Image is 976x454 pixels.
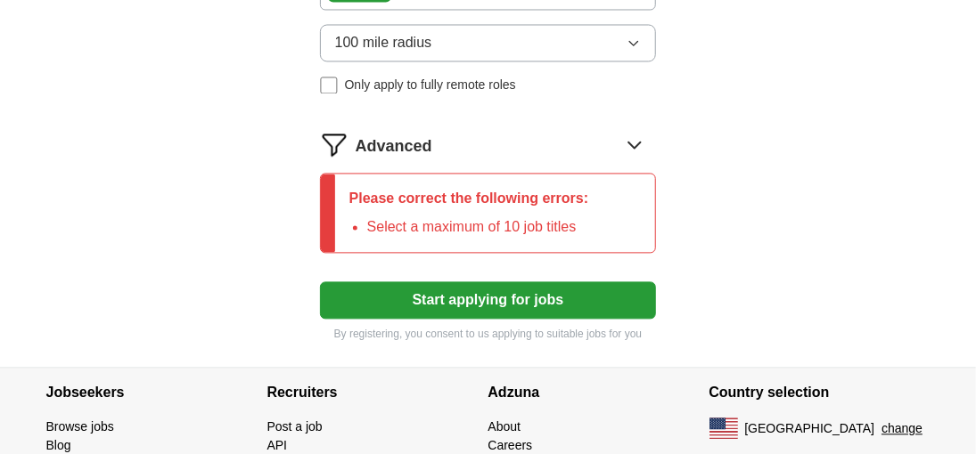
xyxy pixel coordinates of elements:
a: About [488,419,521,434]
span: Advanced [356,134,432,158]
a: Browse jobs [46,419,114,434]
a: API [267,438,288,452]
span: [GEOGRAPHIC_DATA] [745,419,875,438]
img: filter [320,130,349,158]
button: change [882,419,923,438]
img: US flag [709,418,738,439]
a: Post a job [267,419,323,434]
input: Only apply to fully remote roles [320,77,338,94]
button: 100 mile radius [320,24,657,61]
p: By registering, you consent to us applying to suitable jobs for you [320,326,657,342]
span: Only apply to fully remote roles [345,76,516,94]
p: Please correct the following errors: [349,188,589,209]
button: Start applying for jobs [320,281,657,319]
a: Blog [46,438,71,452]
a: Careers [488,438,533,452]
span: 100 mile radius [335,32,432,53]
li: Select a maximum of 10 job titles [367,216,589,238]
h4: Country selection [709,368,931,418]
